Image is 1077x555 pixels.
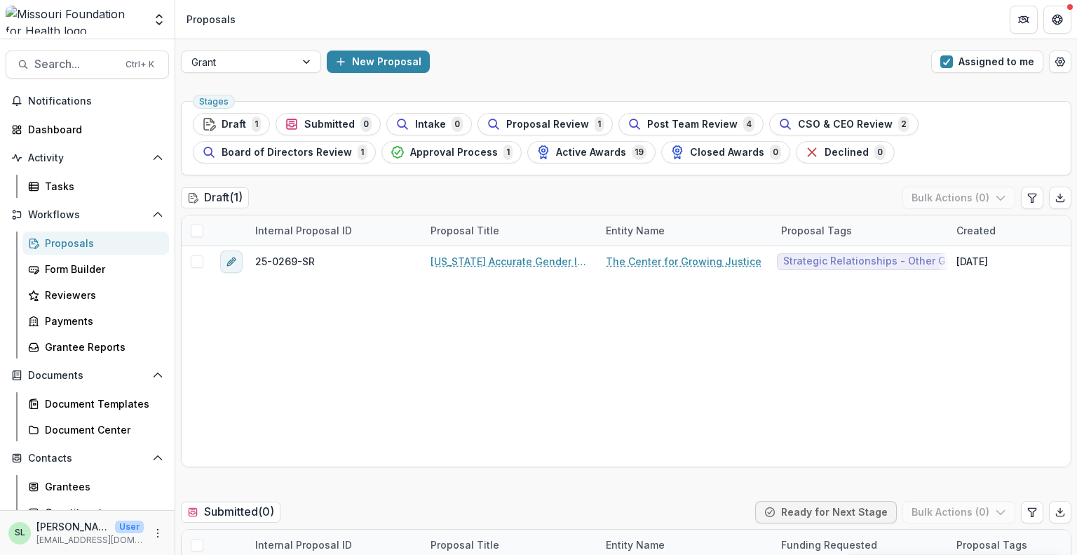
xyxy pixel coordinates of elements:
[452,116,463,132] span: 0
[222,119,246,131] span: Draft
[28,370,147,382] span: Documents
[773,223,860,238] div: Proposal Tags
[45,505,158,520] div: Constituents
[661,141,790,163] button: Closed Awards0
[247,215,422,246] div: Internal Proposal ID
[220,250,243,273] button: edit
[255,254,315,269] span: 25-0269-SR
[956,254,988,269] div: [DATE]
[304,119,355,131] span: Submitted
[181,9,241,29] nav: breadcrumb
[45,396,158,411] div: Document Templates
[798,119,893,131] span: CSO & CEO Review
[422,223,508,238] div: Proposal Title
[45,262,158,276] div: Form Builder
[556,147,626,159] span: Active Awards
[22,475,169,498] a: Grantees
[902,501,1015,523] button: Bulk Actions (0)
[422,215,597,246] div: Proposal Title
[149,525,166,542] button: More
[415,119,446,131] span: Intake
[410,147,498,159] span: Approval Process
[597,223,673,238] div: Entity Name
[618,113,764,135] button: Post Team Review4
[252,116,261,132] span: 1
[6,6,144,34] img: Missouri Foundation for Health logo
[773,215,948,246] div: Proposal Tags
[597,537,673,552] div: Entity Name
[327,51,430,73] button: New Proposal
[647,119,738,131] span: Post Team Review
[6,51,169,79] button: Search...
[690,147,764,159] span: Closed Awards
[503,145,513,160] span: 1
[276,113,381,135] button: Submitted0
[755,501,897,523] button: Ready for Next Stage
[431,254,589,269] a: [US_STATE] Accurate Gender Identity Collaborative (“MAGIC”) : Strategic Advocacy to Defend & Expa...
[45,340,158,354] div: Grantee Reports
[45,179,158,194] div: Tasks
[22,175,169,198] a: Tasks
[381,141,522,163] button: Approval Process1
[149,6,169,34] button: Open entity switcher
[773,537,886,552] div: Funding Requested
[199,97,229,107] span: Stages
[477,113,613,135] button: Proposal Review1
[1021,501,1043,523] button: Edit table settings
[45,479,158,494] div: Grantees
[527,141,656,163] button: Active Awards19
[1049,501,1071,523] button: Export table data
[6,147,169,169] button: Open Activity
[6,364,169,387] button: Open Documents
[948,223,1004,238] div: Created
[597,215,773,246] div: Entity Name
[1043,6,1071,34] button: Get Help
[28,209,147,221] span: Workflows
[28,453,147,464] span: Contacts
[36,519,109,534] p: [PERSON_NAME]
[22,418,169,441] a: Document Center
[181,502,280,522] h2: Submitted ( 0 )
[6,447,169,469] button: Open Contacts
[769,113,919,135] button: CSO & CEO Review2
[595,116,604,132] span: 1
[1021,187,1043,209] button: Edit table settings
[743,116,754,132] span: 4
[931,51,1043,73] button: Assigned to me
[193,113,270,135] button: Draft1
[6,203,169,226] button: Open Workflows
[34,58,117,71] span: Search...
[360,116,372,132] span: 0
[22,309,169,333] a: Payments
[898,116,909,132] span: 2
[45,314,158,328] div: Payments
[358,145,367,160] span: 1
[15,528,25,537] div: Sada Lindsey
[22,501,169,524] a: Constituents
[1010,6,1038,34] button: Partners
[606,254,761,269] a: The Center for Growing Justice
[1049,51,1071,73] button: Open table manager
[45,236,158,250] div: Proposals
[6,118,169,141] a: Dashboard
[222,147,352,159] span: Board of Directors Review
[28,122,158,137] div: Dashboard
[1049,187,1071,209] button: Export table data
[902,187,1015,209] button: Bulk Actions (0)
[770,145,781,160] span: 0
[193,141,376,163] button: Board of Directors Review1
[123,57,157,72] div: Ctrl + K
[22,258,169,281] a: Form Builder
[506,119,589,131] span: Proposal Review
[36,534,144,547] p: [EMAIL_ADDRESS][DOMAIN_NAME]
[187,12,236,27] div: Proposals
[22,392,169,415] a: Document Templates
[386,113,472,135] button: Intake0
[6,90,169,112] button: Notifications
[115,521,144,533] p: User
[22,283,169,307] a: Reviewers
[45,422,158,437] div: Document Center
[247,223,360,238] div: Internal Proposal ID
